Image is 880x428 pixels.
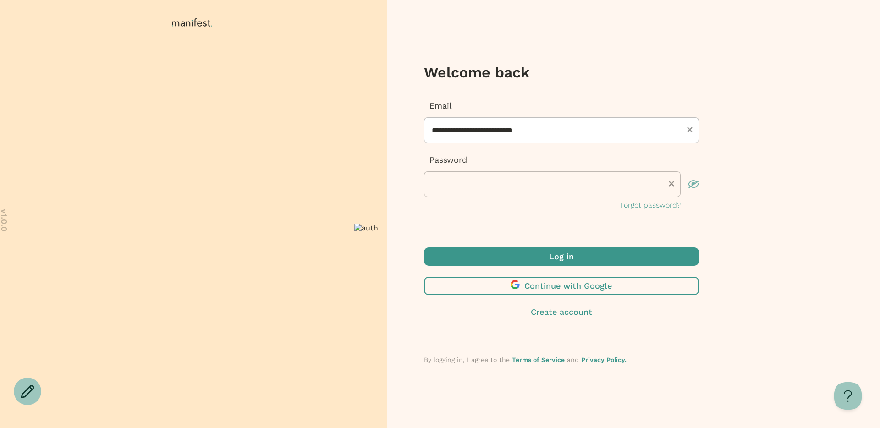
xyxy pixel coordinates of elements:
button: Log in [424,247,699,266]
h3: Welcome back [424,63,699,82]
button: Forgot password? [620,200,681,211]
p: Email [424,100,699,112]
a: Privacy Policy. [581,356,627,363]
button: Create account [424,306,699,318]
img: auth [354,224,378,232]
iframe: Toggle Customer Support [834,382,862,410]
p: Password [424,154,699,166]
button: Continue with Google [424,277,699,295]
span: By logging in, I agree to the and [424,356,627,363]
a: Terms of Service [512,356,565,363]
